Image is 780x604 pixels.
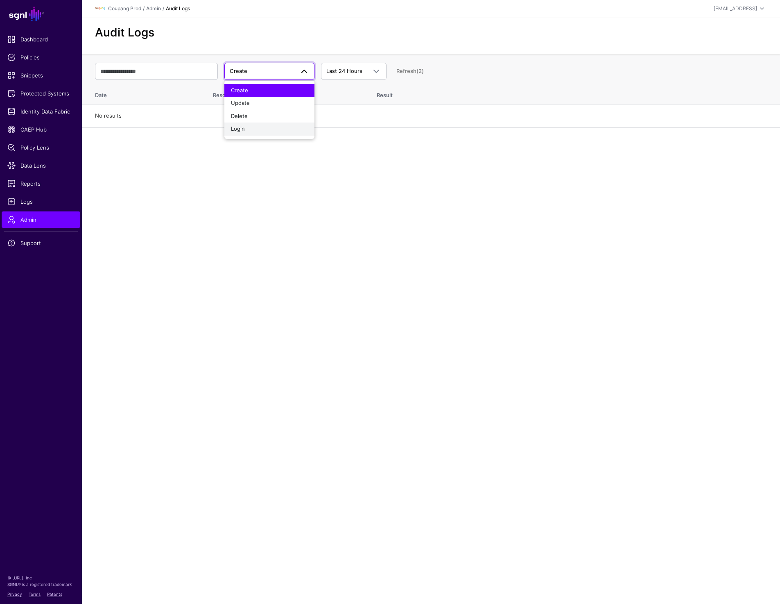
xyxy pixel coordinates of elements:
a: Coupang Prod [108,5,141,11]
img: svg+xml;base64,PHN2ZyBpZD0iTG9nbyIgeG1sbnM9Imh0dHA6Ly93d3cudzMub3JnLzIwMDAvc3ZnIiB3aWR0aD0iMTIxLj... [95,4,105,14]
a: Admin [146,5,161,11]
span: Policy Lens [7,143,75,152]
th: Date [82,83,205,104]
a: Data Lens [2,157,80,174]
p: SGNL® is a registered trademark [7,581,75,588]
a: Refresh (2) [396,68,424,74]
button: Delete [224,110,314,123]
a: Policy Lens [2,139,80,156]
span: Logs [7,198,75,206]
span: Identity Data Fabric [7,107,75,116]
button: Login [224,123,314,136]
a: SGNL [5,5,77,23]
span: Admin [7,216,75,224]
p: © [URL], Inc [7,574,75,581]
th: Resource Type [205,83,369,104]
span: Policies [7,53,75,61]
div: / [161,5,166,12]
a: Identity Data Fabric [2,103,80,120]
a: Patents [47,592,62,597]
span: Reports [7,179,75,188]
span: Create [230,68,247,74]
span: Snippets [7,71,75,79]
a: Logs [2,193,80,210]
span: Support [7,239,75,247]
a: Reports [2,175,80,192]
a: Terms [29,592,41,597]
a: Privacy [7,592,22,597]
a: Admin [2,211,80,228]
a: Snippets [2,67,80,84]
span: Login [231,125,245,132]
h2: Audit Logs [95,26,767,40]
span: Dashboard [7,35,75,43]
span: Data Lens [7,161,75,170]
div: / [141,5,146,12]
span: Protected Systems [7,89,75,98]
span: Delete [231,113,248,119]
td: No results [82,104,780,128]
button: Create [224,84,314,97]
a: CAEP Hub [2,121,80,138]
th: Result [369,83,780,104]
a: Protected Systems [2,85,80,102]
a: Dashboard [2,31,80,48]
div: [EMAIL_ADDRESS] [714,5,757,12]
button: Update [224,97,314,110]
a: Policies [2,49,80,66]
span: Create [231,87,248,93]
span: CAEP Hub [7,125,75,134]
span: Last 24 Hours [326,68,362,74]
strong: Audit Logs [166,5,190,11]
span: Update [231,100,250,106]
